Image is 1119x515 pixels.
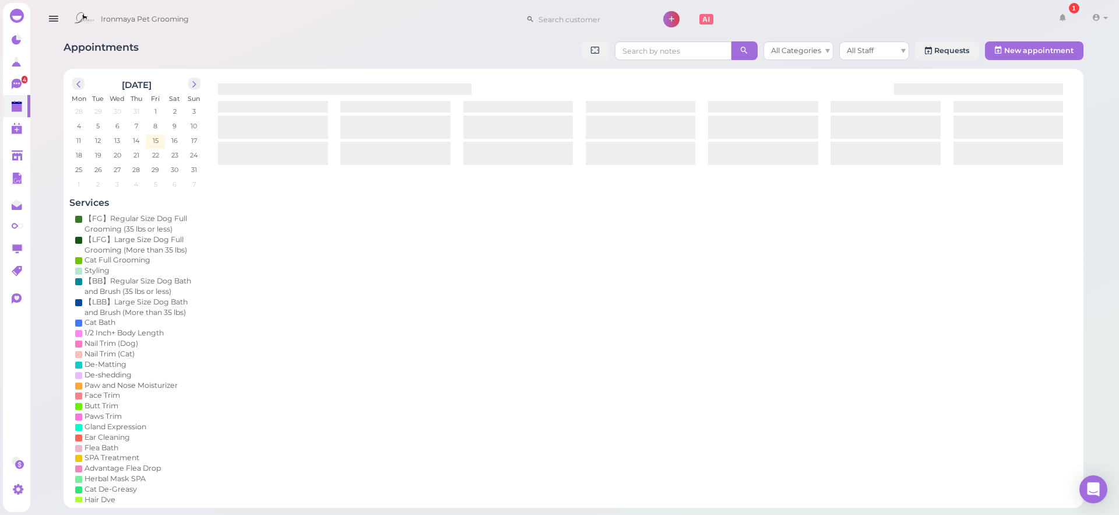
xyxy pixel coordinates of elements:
div: 【FG】Regular Size Dog Full Grooming (35 lbs or less) [85,213,198,234]
span: Appointments [64,41,139,53]
span: Ironmaya Pet Grooming [101,3,189,36]
span: 3 [114,179,120,190]
div: 【LBB】Large Size Dog Bath and Brush (More than 35 lbs) [85,297,198,318]
span: Thu [131,94,142,103]
span: 30 [112,106,122,117]
h4: Services [69,197,203,208]
div: Hair Dye [85,495,115,505]
div: Flea Bath [85,443,118,453]
span: 4 [22,76,27,83]
span: 28 [74,106,84,117]
span: 6 [114,121,121,131]
span: 8 [152,121,159,131]
div: Paws Trim [85,411,122,422]
div: Butt Trim [85,401,118,411]
div: Cat Bath [85,317,115,328]
div: Face Trim [85,390,120,401]
span: 26 [93,164,103,175]
div: Nail Trim (Cat) [85,349,135,359]
span: 3 [191,106,197,117]
span: Sat [169,94,180,103]
div: Cat Full Grooming [85,255,150,265]
span: 29 [93,106,103,117]
div: De-Matting [85,359,126,370]
h2: [DATE] [122,78,152,90]
span: 20 [112,150,122,160]
div: Gland Expression [85,422,146,432]
button: prev [72,78,85,90]
button: New appointment [985,41,1083,60]
span: Fri [151,94,160,103]
a: 4 [3,73,30,95]
div: De-shedding [85,370,132,380]
span: Mon [72,94,86,103]
span: 17 [190,135,198,146]
input: Search customer [534,10,648,29]
span: 10 [189,121,198,131]
div: 1/2 Inch+ Body Length [85,328,164,338]
div: Nail Trim (Dog) [85,338,138,349]
div: Paw and Nose Moisturizer [85,380,178,391]
div: Herbal Mask SPA [85,474,146,484]
span: 1 [153,106,158,117]
span: 31 [190,164,198,175]
span: 6 [171,179,178,190]
span: 13 [113,135,121,146]
div: Advantage Flea Drop [85,463,161,474]
span: 4 [133,179,139,190]
div: Styling [85,265,110,276]
span: 7 [191,179,197,190]
div: SPA Treatment [85,453,139,463]
span: 4 [76,121,82,131]
span: New appointment [1004,46,1074,55]
div: Ear Cleaning [85,432,130,443]
span: Tue [92,94,104,103]
div: Cat De-Greasy [85,484,137,495]
span: 1 [76,179,81,190]
div: 【BB】Regular Size Dog Bath and Brush (35 lbs or less) [85,276,198,297]
span: 2 [95,179,101,190]
span: 21 [132,150,140,160]
span: 30 [170,164,180,175]
span: Wed [110,94,125,103]
div: 【LFG】Large Size Dog Full Grooming (More than 35 lbs) [85,234,198,255]
span: 14 [132,135,140,146]
span: 31 [132,106,140,117]
span: 5 [153,179,159,190]
span: All Categories [771,46,821,55]
span: 22 [151,150,160,160]
span: 19 [94,150,103,160]
button: next [188,78,200,90]
span: 27 [112,164,122,175]
span: 7 [133,121,139,131]
span: 15 [152,135,160,146]
span: 29 [150,164,160,175]
span: 12 [94,135,102,146]
div: 1 [1069,3,1079,13]
span: 5 [95,121,101,131]
span: 18 [75,150,83,160]
input: Search by notes [615,41,731,60]
span: 24 [189,150,199,160]
span: 11 [75,135,82,146]
span: Sun [188,94,200,103]
span: 16 [170,135,179,146]
span: All Staff [847,46,874,55]
span: 23 [170,150,180,160]
span: 28 [131,164,141,175]
span: 2 [172,106,178,117]
a: Requests [915,41,979,60]
div: Open Intercom Messenger [1079,475,1107,503]
span: 9 [171,121,178,131]
span: 25 [74,164,83,175]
